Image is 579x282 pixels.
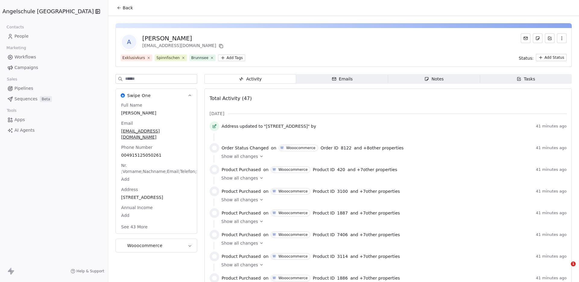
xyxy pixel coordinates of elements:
span: Workflows [14,54,36,60]
div: Wooocommerce [278,211,308,215]
span: 1887 [337,210,348,216]
span: Product ID [313,210,335,216]
span: "[STREET_ADDRESS]" [264,123,310,129]
span: 41 minutes ago [536,189,567,194]
span: [DATE] [210,111,224,117]
span: 7406 [337,232,348,238]
div: Wooocommerce [286,146,315,150]
span: Swipe One [127,92,151,99]
a: Apps [5,115,103,125]
div: Spinnfischen [157,55,180,61]
span: on [263,210,268,216]
span: Apps [14,117,25,123]
span: Wooocommerce [127,243,163,249]
span: Show all changes [221,262,258,268]
span: Beta [40,96,52,102]
span: Product ID [313,275,335,281]
span: 420 [337,167,345,173]
span: 41 minutes ago [536,124,567,129]
span: and + 7 other properties [350,232,400,238]
img: woocommerce.svg [212,254,217,259]
span: and + 7 other properties [350,210,400,216]
span: Product ID [313,253,335,259]
span: Annual Income [120,205,154,211]
span: Sequences [14,96,37,102]
a: Help & Support [71,269,104,274]
img: Swipe One [121,93,125,98]
span: Total Activity (47) [210,96,252,101]
span: [EMAIL_ADDRESS][DOMAIN_NAME] [121,128,191,140]
span: Order Status Changed [222,145,269,151]
div: W [273,232,276,237]
span: Address [222,123,239,129]
div: Swipe OneSwipe One [116,102,197,233]
span: A [122,35,136,49]
img: woocommerce.svg [212,146,217,150]
span: Product ID [313,167,335,173]
span: by [311,123,316,129]
span: Nr. ;Vorname;Nachname;Email;Telefon;StraßE [120,162,212,174]
img: woocommerce.svg [212,211,217,215]
a: Pipelines [5,83,103,93]
span: Product ID [313,188,335,194]
span: Sales [4,75,20,84]
span: 1886 [337,275,348,281]
span: Marketing [4,43,29,52]
span: Add [121,176,191,182]
span: Status: [519,55,533,61]
span: and + 7 other properties [350,275,400,281]
div: W [280,146,283,150]
a: Show all changes [221,240,562,246]
span: Product Purchased [222,188,261,194]
span: on [271,145,276,151]
button: Add Tags [218,55,245,61]
span: Tools [4,106,19,115]
a: Show all changes [221,262,562,268]
div: Wooocommerce [278,168,308,172]
a: AI Agents [5,125,103,135]
span: Product Purchased [222,275,261,281]
div: W [273,167,276,172]
div: Wooocommerce [278,233,308,237]
span: Campaigns [14,64,38,71]
div: [EMAIL_ADDRESS][DOMAIN_NAME] [142,42,225,50]
span: Product Purchased [222,253,261,259]
span: 004915125050261 [121,152,191,158]
img: Wooocommerce [121,243,125,248]
span: Full Name [120,102,144,108]
div: Notes [424,76,444,82]
span: Address [120,186,139,193]
a: Workflows [5,52,103,62]
span: 41 minutes ago [536,254,567,259]
iframe: Intercom live chat [558,262,573,276]
span: on [263,167,268,173]
span: on [263,275,268,281]
span: 1 [571,262,576,266]
span: Product ID [313,232,335,238]
div: [PERSON_NAME] [142,34,225,42]
a: Show all changes [221,218,562,224]
span: and + 7 other properties [347,167,397,173]
span: on [263,188,268,194]
div: Wooocommerce [278,254,308,258]
span: Show all changes [221,153,258,159]
div: W [273,254,276,259]
button: Add Status [536,54,567,61]
a: People [5,31,103,41]
span: Pipelines [14,85,33,92]
span: 41 minutes ago [536,146,567,150]
img: woocommerce.svg [212,189,217,194]
span: 41 minutes ago [536,276,567,280]
span: 41 minutes ago [536,167,567,172]
a: Show all changes [221,153,562,159]
div: Exklusivkurs [122,55,145,61]
button: See 43 More [118,221,151,232]
span: Back [123,5,133,11]
span: Product Purchased [222,210,261,216]
a: Show all changes [221,197,562,203]
span: Show all changes [221,197,258,203]
button: Swipe OneSwipe One [116,89,197,102]
span: Product Purchased [222,167,261,173]
span: Show all changes [221,175,258,181]
span: 3114 [337,253,348,259]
